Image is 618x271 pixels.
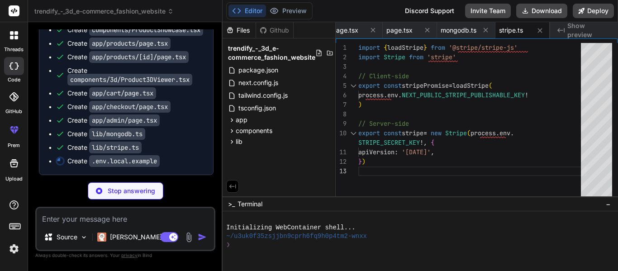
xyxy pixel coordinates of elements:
[67,102,171,111] div: Create
[89,51,189,63] code: app/products/[id]/page.tsx
[449,81,452,90] span: =
[332,26,358,35] span: page.tsx
[431,148,434,156] span: ,
[399,4,460,18] div: Discord Support
[67,25,203,34] div: Create
[67,143,142,152] div: Create
[89,114,160,126] code: app/admin/page.tsx
[34,7,174,16] span: trendify_-_3d_e-commerce_fashion_website
[420,138,427,147] span: !,
[496,129,499,137] span: .
[110,233,177,242] p: [PERSON_NAME] 4 S..
[223,26,256,35] div: Files
[384,43,387,52] span: {
[358,72,409,80] span: // Client-side
[467,129,471,137] span: (
[6,241,22,257] img: settings
[431,138,434,147] span: {
[67,129,145,138] div: Create
[386,26,413,35] span: page.tsx
[336,109,347,119] div: 8
[423,43,427,52] span: }
[358,81,380,90] span: export
[226,241,231,249] span: ❯
[5,175,23,183] label: Upload
[67,39,171,48] div: Create
[336,52,347,62] div: 2
[358,91,384,99] span: process
[89,128,145,140] code: lib/mongodb.ts
[89,24,203,36] code: components/ProductShowcase.tsx
[384,91,387,99] span: .
[184,232,194,242] img: attachment
[236,137,242,146] span: lib
[256,26,293,35] div: Github
[358,129,380,137] span: export
[395,148,398,156] span: :
[228,5,266,17] button: Editor
[336,128,347,138] div: 10
[57,233,77,242] p: Source
[567,21,611,39] span: Show preview
[358,157,362,166] span: }
[336,166,347,176] div: 13
[452,81,489,90] span: loadStripe
[384,81,402,90] span: const
[336,62,347,71] div: 3
[465,4,511,18] button: Invite Team
[402,148,431,156] span: '[DATE]'
[525,91,528,99] span: !
[4,46,24,53] label: threads
[347,128,359,138] div: Click to collapse the range.
[67,74,192,86] code: components/3d/Product3DViewer.tsx
[398,91,402,99] span: .
[441,26,476,35] span: mongodb.ts
[384,129,402,137] span: const
[228,44,315,62] span: trendify_-_3d_e-commerce_fashion_website
[384,53,405,61] span: Stripe
[362,157,366,166] span: )
[8,142,20,149] label: prem
[97,233,106,242] img: Claude 4 Sonnet
[238,77,279,88] span: next.config.js
[67,157,160,166] div: Create
[336,71,347,81] div: 4
[336,147,347,157] div: 11
[336,119,347,128] div: 9
[423,129,427,137] span: =
[489,81,492,90] span: (
[67,66,204,84] div: Create
[387,91,398,99] span: env
[358,43,380,52] span: import
[89,142,142,153] code: lib/stripe.ts
[516,4,567,18] button: Download
[89,38,171,49] code: app/products/page.tsx
[358,148,395,156] span: apiVersion
[238,90,289,101] span: tailwind.config.js
[108,186,155,195] p: Stop answering
[238,103,277,114] span: tsconfig.json
[67,52,189,62] div: Create
[89,155,160,167] code: .env.local.example
[358,53,380,61] span: import
[67,116,160,125] div: Create
[431,129,442,137] span: new
[402,81,449,90] span: stripePromise
[409,53,423,61] span: from
[499,129,510,137] span: env
[336,157,347,166] div: 12
[347,81,359,90] div: Click to collapse the range.
[67,89,156,98] div: Create
[358,119,409,128] span: // Server-side
[387,43,423,52] span: loadStripe
[226,223,355,232] span: Initializing WebContainer shell...
[228,200,235,209] span: >_
[336,100,347,109] div: 7
[358,138,420,147] span: STRIPE_SECRET_KEY
[198,233,207,242] img: icon
[402,129,423,137] span: stripe
[236,126,272,135] span: components
[226,232,367,241] span: ~/u3uk0f35zsjjbn9cprh6fq9h0p4tm2-wnxx
[358,100,362,109] span: )
[604,197,613,211] button: −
